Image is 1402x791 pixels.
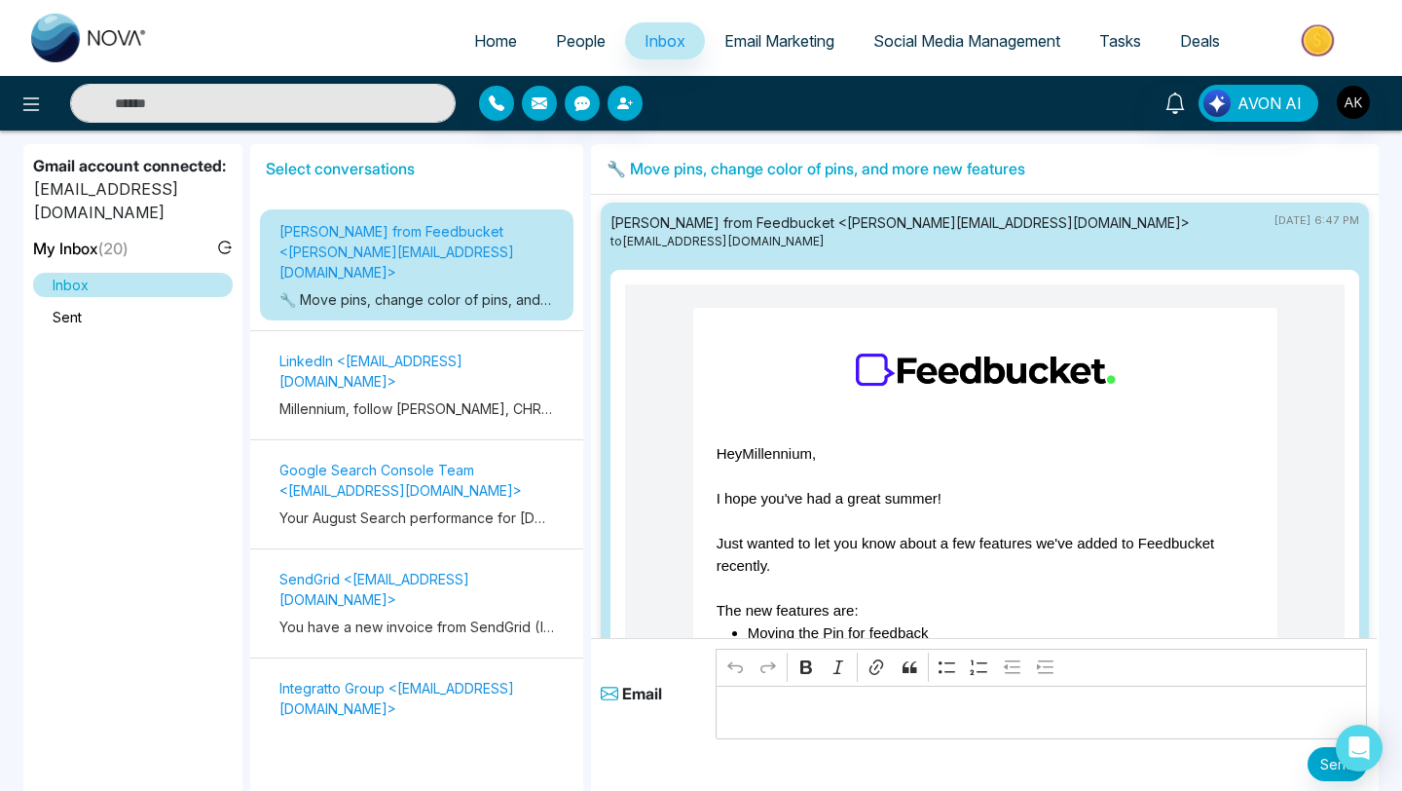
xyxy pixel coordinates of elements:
b: Email [622,682,662,705]
div: Open Intercom Messenger [1336,725,1383,772]
a: People [536,22,625,59]
a: Inbox [625,22,705,59]
span: Email Marketing [724,31,834,51]
p: Your August Search performance for [DOMAIN_NAME] [279,508,554,528]
p: LinkedIn <[EMAIL_ADDRESS][DOMAIN_NAME]> [279,351,554,392]
h5: 🔧 Move pins, change color of pins, and more new features [607,160,1025,178]
h5: Select conversations [266,160,415,178]
img: User Avatar [1337,86,1370,119]
p: SendGrid <[EMAIL_ADDRESS][DOMAIN_NAME]> [279,569,554,610]
p: You have a new invoice from SendGrid (INV16945205) [279,617,554,637]
img: Lead Flow [1203,90,1231,117]
p: [PERSON_NAME] from Feedbucket <[PERSON_NAME][EMAIL_ADDRESS][DOMAIN_NAME]> [279,221,554,282]
span: ( 20 ) [97,239,129,258]
p: Millennium, follow [PERSON_NAME], CHRP (She/Her) - Manager, Employment Brand at [PERSON_NAME] Com... [279,398,554,419]
h5: My Inbox [33,240,233,258]
a: Tasks [1080,22,1161,59]
p: 🔧 Move pins, change color of pins, and more new features [279,289,554,310]
a: Home [455,22,536,59]
span: Tasks [1099,31,1141,51]
span: Inbox [645,31,685,51]
span: [EMAIL_ADDRESS][DOMAIN_NAME] [622,234,825,248]
img: Nova CRM Logo [31,14,148,62]
span: [DATE] 6:47 PM [1273,212,1359,250]
a: Inbox [53,275,213,295]
button: Send [1308,747,1367,781]
p: [PERSON_NAME] from Feedbucket <[PERSON_NAME][EMAIL_ADDRESS][DOMAIN_NAME]> [610,212,1190,233]
p: Integratto Group <[EMAIL_ADDRESS][DOMAIN_NAME]> [279,678,554,719]
p: to [610,233,1190,250]
a: Email Marketing [705,22,854,59]
p: [EMAIL_ADDRESS][DOMAIN_NAME] [33,177,233,224]
p: Google Search Console Team <[EMAIL_ADDRESS][DOMAIN_NAME]> [279,460,554,501]
span: Social Media Management [873,31,1060,51]
span: AVON AI [1237,92,1302,115]
span: People [556,31,606,51]
span: Home [474,31,517,51]
b: Gmail account connected: [33,156,226,175]
img: Market-place.gif [1249,19,1390,62]
div: Editor toolbar [716,649,1366,687]
a: Sent [53,307,213,327]
a: Social Media Management [854,22,1080,59]
div: Editor editing area: main [716,686,1366,739]
a: Deals [1161,22,1239,59]
span: Deals [1180,31,1220,51]
button: AVON AI [1199,85,1318,122]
